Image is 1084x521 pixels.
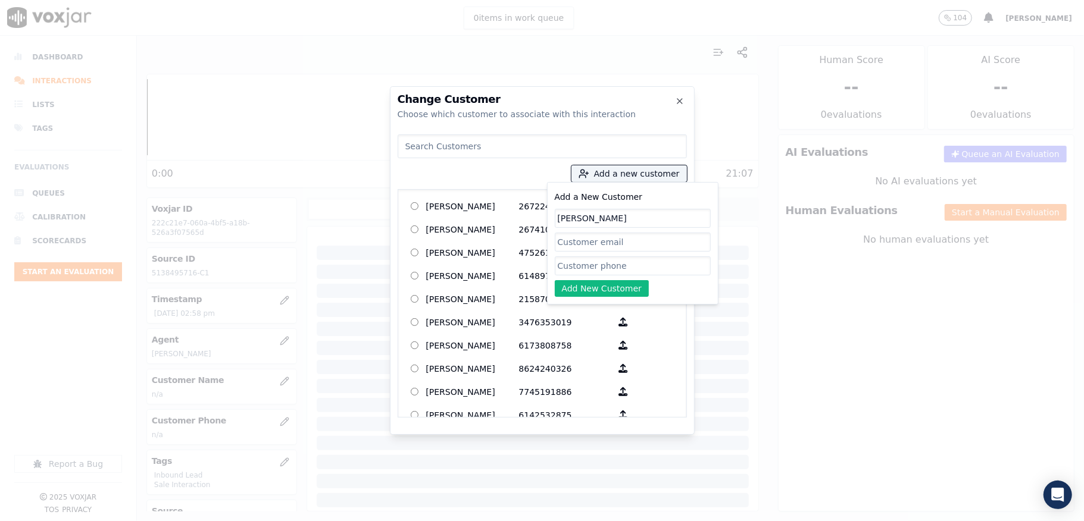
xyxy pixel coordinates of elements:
p: 2674106790 [519,220,612,238]
button: Add a new customer [571,165,687,182]
input: [PERSON_NAME] 2674106790 [411,225,418,233]
p: [PERSON_NAME] [426,290,519,308]
p: [PERSON_NAME] [426,266,519,285]
p: [PERSON_NAME] [426,243,519,262]
input: Search Customers [398,134,687,158]
button: [PERSON_NAME] 7745191886 [612,382,635,401]
p: 4752610421 [519,243,612,262]
button: Add New Customer [555,280,649,297]
input: [PERSON_NAME] 7745191886 [411,388,418,396]
p: 3476353019 [519,313,612,331]
button: [PERSON_NAME] 6173808758 [612,336,635,354]
p: 7745191886 [519,382,612,401]
p: 2672240075 [519,197,612,215]
div: Open Intercom Messenger [1044,481,1072,509]
input: [PERSON_NAME] 4752610421 [411,249,418,256]
p: 6142532875 [519,406,612,424]
input: [PERSON_NAME] 3476353019 [411,318,418,326]
input: Customer name [555,209,711,228]
input: [PERSON_NAME] 2672240075 [411,202,418,210]
button: [PERSON_NAME] 3476353019 [612,313,635,331]
input: Customer phone [555,256,711,275]
p: [PERSON_NAME] [426,382,519,401]
p: [PERSON_NAME] [426,220,519,238]
button: [PERSON_NAME] 8624240326 [612,359,635,378]
input: [PERSON_NAME] 6148972013 [411,272,418,280]
input: [PERSON_NAME] 2158707614 [411,295,418,303]
p: [PERSON_NAME] [426,197,519,215]
p: [PERSON_NAME] [426,406,519,424]
input: [PERSON_NAME] 6173808758 [411,341,418,349]
p: 6148972013 [519,266,612,285]
label: Add a New Customer [555,192,643,202]
input: Customer email [555,233,711,252]
h2: Change Customer [398,94,687,105]
p: 2158707614 [519,290,612,308]
p: [PERSON_NAME] [426,313,519,331]
p: [PERSON_NAME] [426,336,519,354]
p: 6173808758 [519,336,612,354]
button: [PERSON_NAME] 6142532875 [612,406,635,424]
p: 8624240326 [519,359,612,378]
p: [PERSON_NAME] [426,359,519,378]
input: [PERSON_NAME] 6142532875 [411,411,418,419]
div: Choose which customer to associate with this interaction [398,108,687,120]
input: [PERSON_NAME] 8624240326 [411,365,418,372]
